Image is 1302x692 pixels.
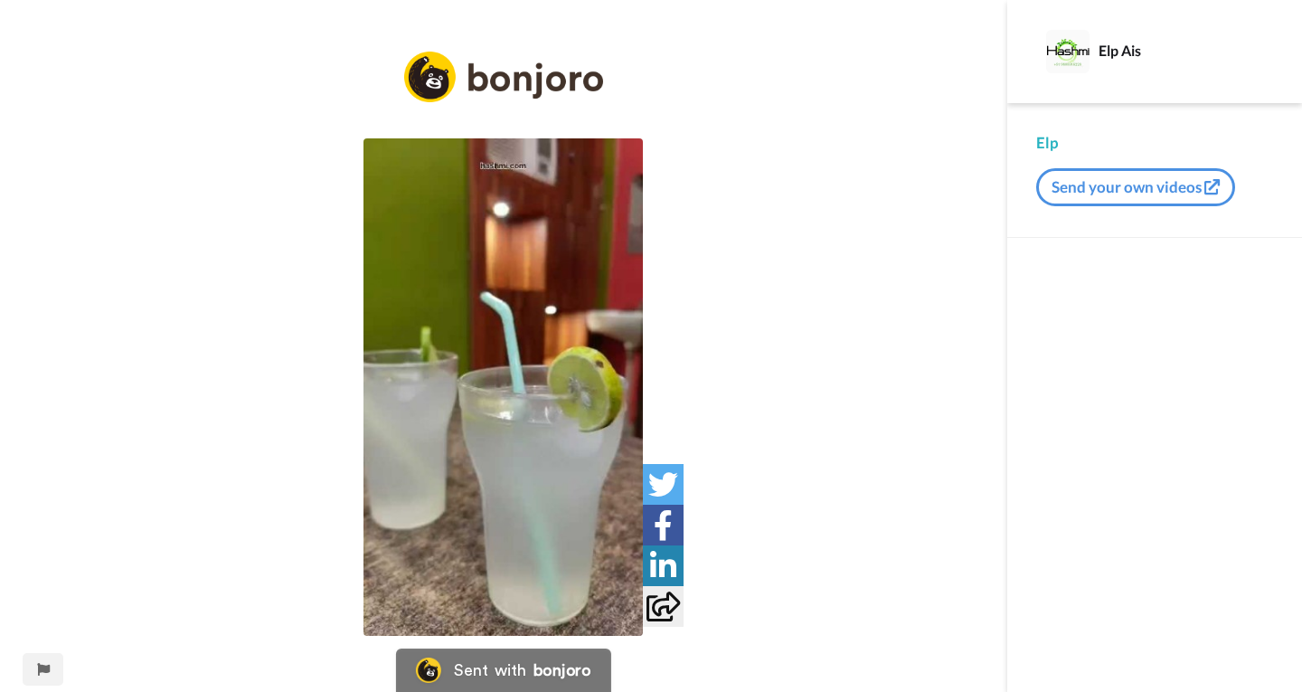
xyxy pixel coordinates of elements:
[396,649,611,692] a: Bonjoro LogoSent withbonjoro
[533,662,591,678] div: bonjoro
[404,52,603,103] img: logo_full.png
[1036,168,1235,206] button: Send your own videos
[416,658,441,683] img: Bonjoro Logo
[454,662,526,678] div: Sent with
[363,138,643,636] img: 4ff69512-dbc3-4d9f-b25c-37b1c333a9e6_thumbnail_source_1709883012.jpg
[1046,30,1090,73] img: Profile Image
[1099,42,1272,59] div: Elp Ais
[1036,132,1273,154] div: Elp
